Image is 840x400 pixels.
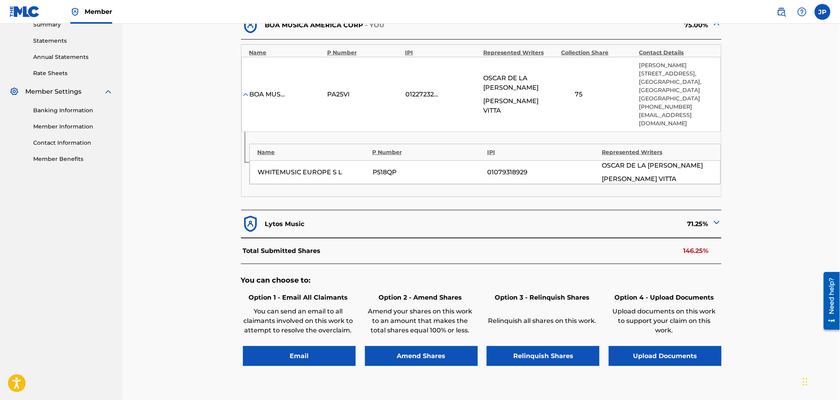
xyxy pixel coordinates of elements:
[602,148,713,157] div: Represented Writers
[33,69,113,77] a: Rate Sheets
[639,61,713,70] p: [PERSON_NAME]
[33,106,113,115] a: Banking Information
[797,7,807,17] img: help
[487,293,597,302] h6: Option 3 - Relinquish Shares
[639,70,713,78] p: [STREET_ADDRESS],
[249,49,323,57] div: Name
[405,49,479,57] div: IPI
[639,78,713,94] p: [GEOGRAPHIC_DATA], [GEOGRAPHIC_DATA]
[243,307,354,335] p: You can send an email to all claimants involved on this work to attempt to resolve the overclaim.
[33,139,113,147] a: Contact Information
[800,362,840,400] iframe: Chat Widget
[712,218,721,227] img: expand-cell-toggle
[609,346,721,366] button: Upload Documents
[609,307,719,335] p: Upload documents on this work to support your claim on this work.
[487,316,597,326] p: Relinquish all shares on this work.
[365,293,476,302] h6: Option 2 - Amend Shares
[481,214,721,234] div: 71.25%
[33,155,113,163] a: Member Benefits
[265,219,304,229] p: Lytos Music
[241,16,260,35] img: dfb38c8551f6dcc1ac04.svg
[639,49,713,57] div: Contact Details
[803,370,808,394] div: Arrastrar
[9,87,19,96] img: Member Settings
[33,53,113,61] a: Annual Statements
[712,19,721,28] img: expand-cell-toggle
[815,4,831,20] div: User Menu
[33,37,113,45] a: Statements
[243,293,354,302] h6: Option 1 - Email All Claimants
[639,94,713,103] p: [GEOGRAPHIC_DATA]
[243,246,321,256] p: Total Submitted Shares
[777,7,786,17] img: search
[483,49,557,57] div: Represented Writers
[602,174,676,184] span: [PERSON_NAME] VITTA
[483,74,557,92] span: OSCAR DE LA [PERSON_NAME]
[265,21,363,30] p: BOA MUSICA AMERICA CORP
[794,4,810,20] div: Help
[602,161,703,170] span: OSCAR DE LA [PERSON_NAME]
[258,148,369,157] div: Name
[85,7,112,16] span: Member
[818,269,840,332] iframe: Resource Center
[481,16,721,35] div: 75.00%
[774,4,789,20] a: Public Search
[365,346,478,366] button: Amend Shares
[487,148,598,157] div: IPI
[258,168,369,177] div: WHITEMUSIC EUROPE S L
[487,346,599,366] button: Relinquish Shares
[327,49,401,57] div: P Number
[242,91,250,98] img: expand-cell-toggle
[241,276,722,285] h5: You can choose to:
[683,246,708,256] p: 146.25%
[365,307,476,335] p: Amend your shares on this work to an amount that makes the total shares equal 100% or less.
[639,103,713,111] p: [PHONE_NUMBER]
[373,168,483,177] div: P518QP
[33,21,113,29] a: Summary
[70,7,80,17] img: Top Rightsholder
[241,214,260,234] img: dfb38c8551f6dcc1ac04.svg
[33,123,113,131] a: Member Information
[487,168,598,177] div: 01079318929
[365,21,385,30] p: - YOU
[243,346,356,366] button: Email
[372,148,483,157] div: P Number
[483,96,557,115] span: [PERSON_NAME] VITTA
[609,293,719,302] h6: Option 4 - Upload Documents
[639,111,713,128] p: [EMAIL_ADDRESS][DOMAIN_NAME]
[25,87,81,96] span: Member Settings
[800,362,840,400] div: Widget de chat
[561,49,635,57] div: Collection Share
[104,87,113,96] img: expand
[9,6,40,17] img: MLC Logo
